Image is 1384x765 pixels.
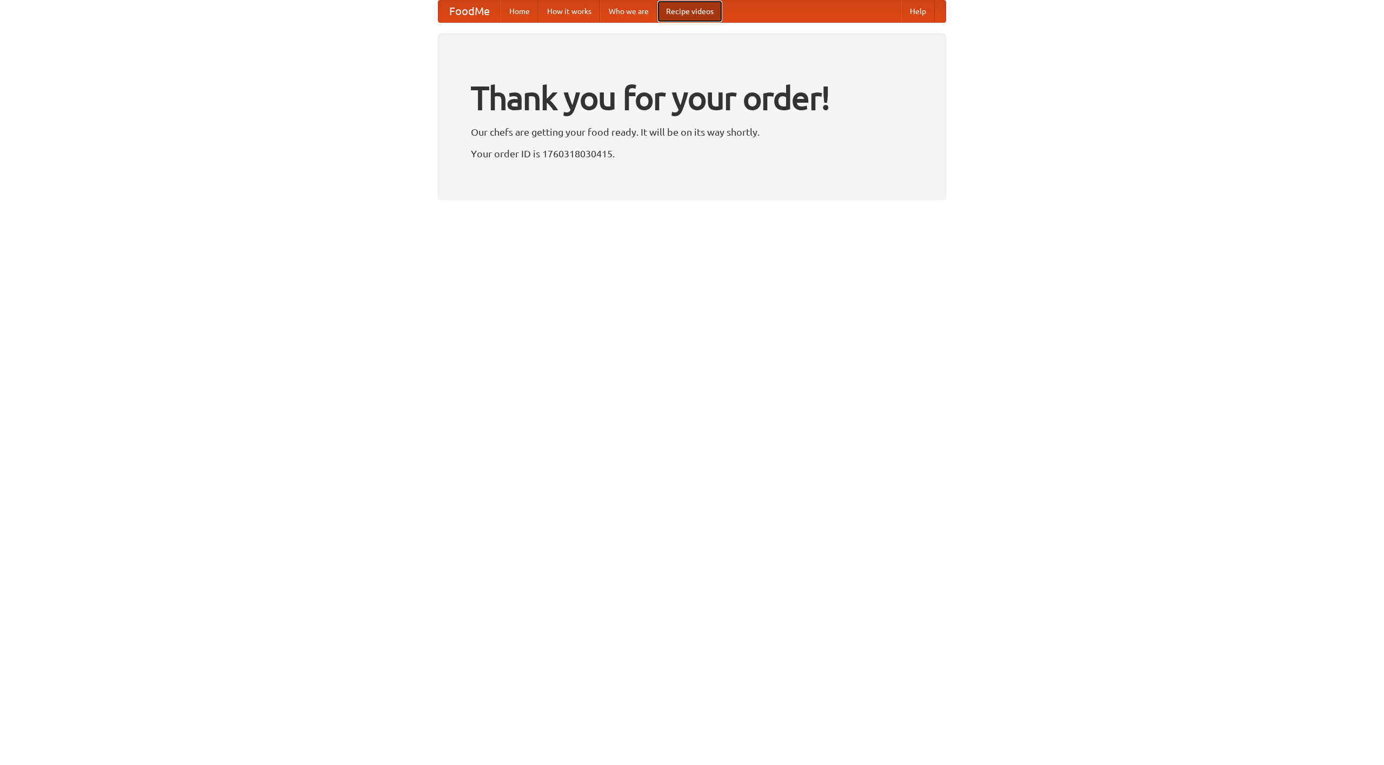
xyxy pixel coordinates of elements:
a: FoodMe [438,1,501,22]
p: Our chefs are getting your food ready. It will be on its way shortly. [471,124,913,140]
h1: Thank you for your order! [471,72,913,124]
a: Recipe videos [657,1,722,22]
a: Home [501,1,538,22]
a: Who we are [600,1,657,22]
a: How it works [538,1,600,22]
a: Help [901,1,935,22]
p: Your order ID is 1760318030415. [471,145,913,162]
